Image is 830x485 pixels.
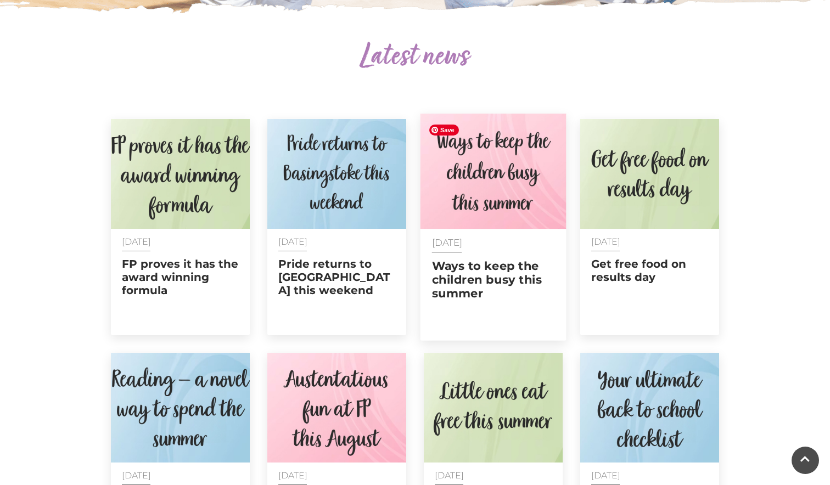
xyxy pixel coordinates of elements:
[110,40,720,75] h2: Latest news
[278,237,395,246] p: [DATE]
[267,119,406,335] a: [DATE] Pride returns to [GEOGRAPHIC_DATA] this weekend
[429,125,459,136] span: Save
[435,471,552,480] p: [DATE]
[420,114,567,341] a: [DATE] Ways to keep the children busy this summer
[122,257,239,297] h2: FP proves it has the award winning formula
[591,237,708,246] p: [DATE]
[278,471,395,480] p: [DATE]
[432,238,555,247] p: [DATE]
[432,259,555,301] h2: Ways to keep the children busy this summer
[122,237,239,246] p: [DATE]
[591,471,708,480] p: [DATE]
[591,257,708,284] h2: Get free food on results day
[122,471,239,480] p: [DATE]
[111,119,250,335] a: [DATE] FP proves it has the award winning formula
[278,257,395,297] h2: Pride returns to [GEOGRAPHIC_DATA] this weekend
[580,119,719,335] a: [DATE] Get free food on results day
